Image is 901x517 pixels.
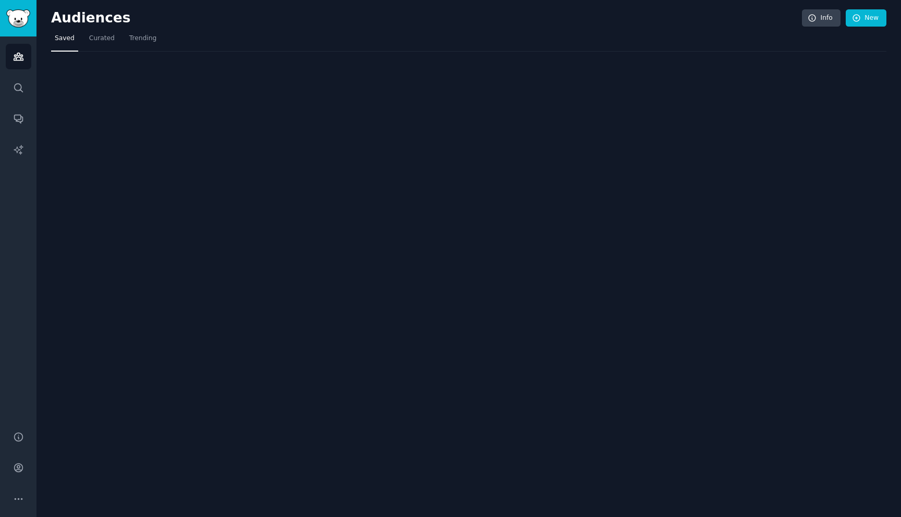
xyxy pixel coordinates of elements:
span: Saved [55,34,75,43]
h2: Audiences [51,10,802,27]
span: Curated [89,34,115,43]
a: Info [802,9,841,27]
a: Saved [51,30,78,52]
a: New [846,9,886,27]
img: GummySearch logo [6,9,30,28]
span: Trending [129,34,156,43]
a: Trending [126,30,160,52]
a: Curated [86,30,118,52]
